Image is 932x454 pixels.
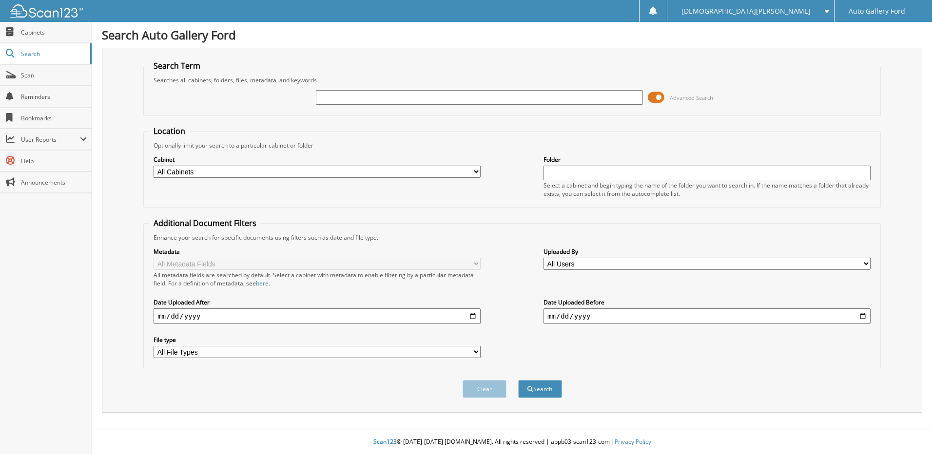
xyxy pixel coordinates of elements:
[670,94,713,101] span: Advanced Search
[154,271,481,287] div: All metadata fields are searched by default. Select a cabinet with metadata to enable filtering b...
[149,233,875,242] div: Enhance your search for specific documents using filters such as date and file type.
[544,247,871,256] label: Uploaded By
[154,308,481,324] input: start
[149,141,875,150] div: Optionally limit your search to a particular cabinet or folder
[149,126,190,136] legend: Location
[21,157,87,165] span: Help
[21,93,87,101] span: Reminders
[615,437,651,446] a: Privacy Policy
[149,60,205,71] legend: Search Term
[21,71,87,79] span: Scan
[518,380,562,398] button: Search
[92,430,932,454] div: © [DATE]-[DATE] [DOMAIN_NAME]. All rights reserved | appb03-scan123-com |
[849,8,905,14] span: Auto Gallery Ford
[21,178,87,187] span: Announcements
[10,4,83,18] img: scan123-logo-white.svg
[21,50,85,58] span: Search
[681,8,811,14] span: [DEMOGRAPHIC_DATA][PERSON_NAME]
[463,380,506,398] button: Clear
[544,155,871,164] label: Folder
[21,28,87,37] span: Cabinets
[21,114,87,122] span: Bookmarks
[154,247,481,256] label: Metadata
[102,27,922,43] h1: Search Auto Gallery Ford
[544,298,871,306] label: Date Uploaded Before
[373,437,397,446] span: Scan123
[154,155,481,164] label: Cabinet
[544,181,871,198] div: Select a cabinet and begin typing the name of the folder you want to search in. If the name match...
[21,135,80,144] span: User Reports
[256,279,269,287] a: here
[154,298,481,306] label: Date Uploaded After
[544,308,871,324] input: end
[149,76,875,84] div: Searches all cabinets, folders, files, metadata, and keywords
[154,336,481,344] label: File type
[149,218,261,228] legend: Additional Document Filters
